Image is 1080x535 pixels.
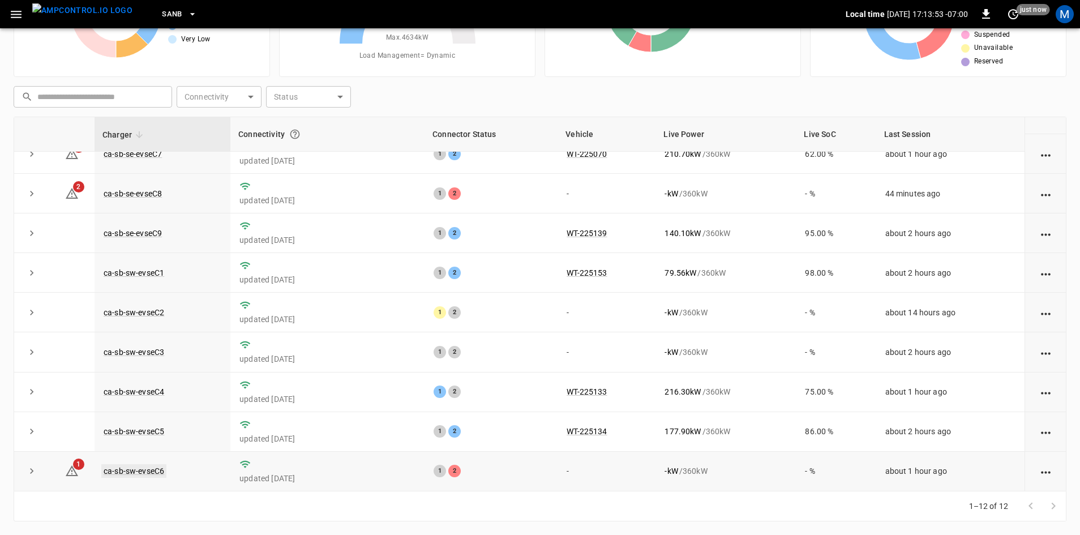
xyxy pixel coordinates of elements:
[434,148,446,160] div: 1
[425,117,558,152] th: Connector Status
[974,29,1010,41] span: Suspended
[876,452,1025,491] td: about 1 hour ago
[239,314,415,325] p: updated [DATE]
[239,433,415,444] p: updated [DATE]
[23,423,40,440] button: expand row
[157,3,202,25] button: SanB
[23,185,40,202] button: expand row
[876,134,1025,174] td: about 1 hour ago
[23,344,40,361] button: expand row
[665,426,701,437] p: 177.90 kW
[876,213,1025,253] td: about 2 hours ago
[655,117,796,152] th: Live Power
[1039,188,1053,199] div: action cell options
[558,452,655,491] td: -
[23,383,40,400] button: expand row
[665,346,678,358] p: - kW
[665,148,701,160] p: 210.70 kW
[1039,346,1053,358] div: action cell options
[434,267,446,279] div: 1
[876,117,1025,152] th: Last Session
[665,148,787,160] div: / 360 kW
[665,188,787,199] div: / 360 kW
[65,149,79,158] a: 1
[876,174,1025,213] td: 44 minutes ago
[1039,148,1053,160] div: action cell options
[1039,307,1053,318] div: action cell options
[104,149,162,159] a: ca-sb-se-evseC7
[285,124,305,144] button: Connection between the charger and our software.
[558,293,655,332] td: -
[238,124,417,144] div: Connectivity
[846,8,885,20] p: Local time
[104,189,162,198] a: ca-sb-se-evseC8
[1056,5,1074,23] div: profile-icon
[1039,465,1053,477] div: action cell options
[104,427,164,436] a: ca-sb-sw-evseC5
[1039,386,1053,397] div: action cell options
[359,50,456,62] span: Load Management = Dynamic
[1039,267,1053,279] div: action cell options
[434,465,446,477] div: 1
[796,213,876,253] td: 95.00 %
[434,227,446,239] div: 1
[796,117,876,152] th: Live SoC
[1039,109,1053,120] div: action cell options
[665,426,787,437] div: / 360 kW
[876,373,1025,412] td: about 1 hour ago
[665,228,701,239] p: 140.10 kW
[665,346,787,358] div: / 360 kW
[448,346,461,358] div: 2
[1039,228,1053,239] div: action cell options
[102,128,147,142] span: Charger
[876,293,1025,332] td: about 14 hours ago
[101,464,166,478] a: ca-sb-sw-evseC6
[974,42,1013,54] span: Unavailable
[665,386,701,397] p: 216.30 kW
[104,268,164,277] a: ca-sb-sw-evseC1
[665,267,787,279] div: / 360 kW
[434,386,446,398] div: 1
[558,332,655,372] td: -
[104,387,164,396] a: ca-sb-sw-evseC4
[73,181,84,192] span: 2
[448,227,461,239] div: 2
[974,56,1003,67] span: Reserved
[448,148,461,160] div: 2
[558,117,655,152] th: Vehicle
[448,267,461,279] div: 2
[1004,5,1022,23] button: set refresh interval
[448,306,461,319] div: 2
[876,332,1025,372] td: about 2 hours ago
[239,234,415,246] p: updated [DATE]
[434,306,446,319] div: 1
[239,274,415,285] p: updated [DATE]
[567,387,607,396] a: WT-225133
[23,304,40,321] button: expand row
[434,346,446,358] div: 1
[73,459,84,470] span: 1
[23,264,40,281] button: expand row
[665,228,787,239] div: / 360 kW
[796,134,876,174] td: 62.00 %
[665,267,696,279] p: 79.56 kW
[796,412,876,452] td: 86.00 %
[181,34,211,45] span: Very Low
[969,500,1009,512] p: 1–12 of 12
[104,229,162,238] a: ca-sb-se-evseC9
[386,32,428,44] span: Max. 4634 kW
[567,149,607,159] a: WT-225070
[796,452,876,491] td: - %
[567,229,607,238] a: WT-225139
[665,307,787,318] div: / 360 kW
[876,253,1025,293] td: about 2 hours ago
[1039,426,1053,437] div: action cell options
[558,174,655,213] td: -
[567,427,607,436] a: WT-225134
[162,8,182,21] span: SanB
[239,195,415,206] p: updated [DATE]
[665,307,678,318] p: - kW
[448,386,461,398] div: 2
[23,463,40,480] button: expand row
[796,373,876,412] td: 75.00 %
